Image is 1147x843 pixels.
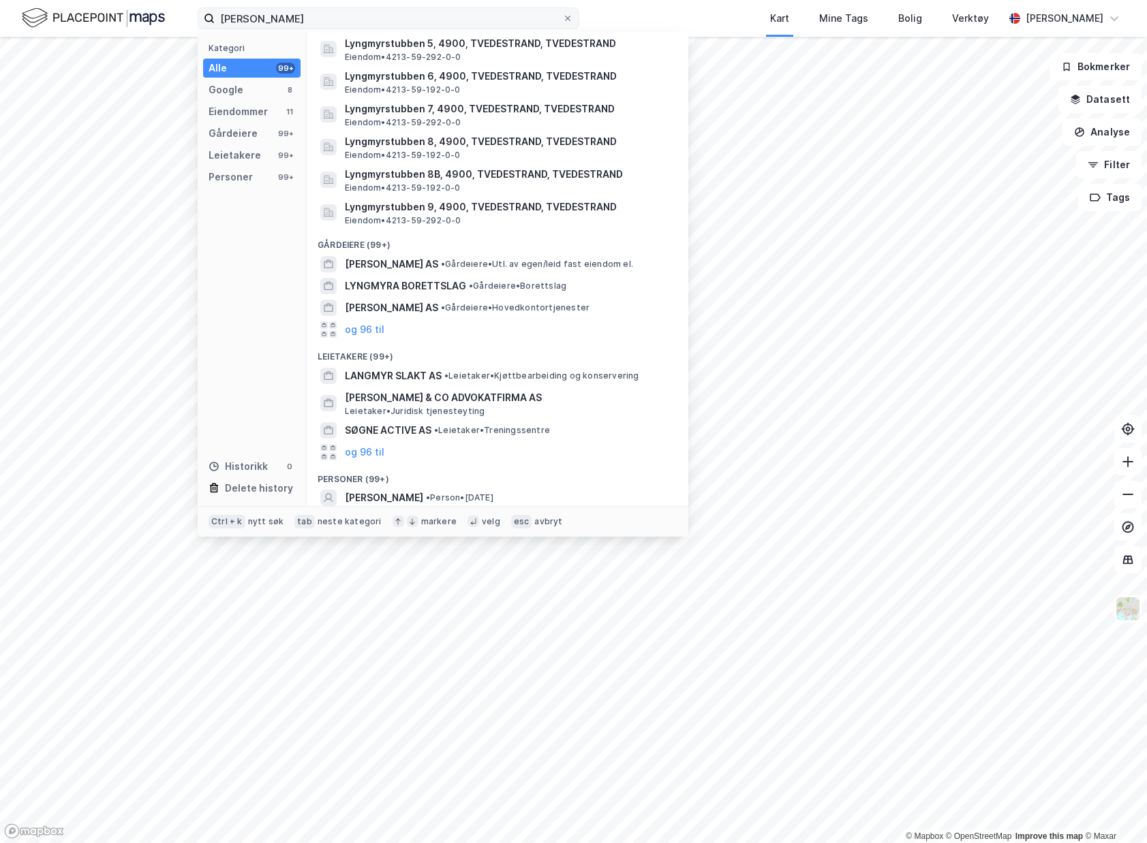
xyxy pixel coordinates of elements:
[444,370,639,381] span: Leietaker • Kjøttbearbeiding og konservering
[469,281,566,291] span: Gårdeiere • Borettslag
[345,84,461,95] span: Eiendom • 4213-59-192-0-0
[345,256,438,272] span: [PERSON_NAME] AS
[209,60,227,76] div: Alle
[345,490,423,506] span: [PERSON_NAME]
[307,229,688,253] div: Gårdeiere (99+)
[345,101,672,117] span: Lyngmyrstubben 7, 4900, TVEDESTRAND, TVEDESTRAND
[345,300,438,316] span: [PERSON_NAME] AS
[421,516,457,527] div: markere
[209,458,268,475] div: Historikk
[209,147,261,163] div: Leietakere
[469,281,473,291] span: •
[276,128,295,139] div: 99+
[345,422,431,439] span: SØGNE ACTIVE AS
[209,104,268,120] div: Eiendommer
[345,215,461,226] span: Eiendom • 4213-59-292-0-0
[1115,596,1141,622] img: Z
[318,516,382,527] div: neste kategori
[345,368,442,384] span: LANGMYR SLAKT AS
[1079,778,1147,843] div: Kontrollprogram for chat
[345,166,672,182] span: Lyngmyrstubben 8B, 4900, TVEDESTRAND, TVEDESTRAND
[209,125,258,142] div: Gårdeiere
[225,480,293,496] div: Delete history
[819,10,868,27] div: Mine Tags
[345,199,672,215] span: Lyngmyrstubben 9, 4900, TVEDESTRAND, TVEDESTRAND
[284,106,295,117] div: 11
[345,389,672,406] span: [PERSON_NAME] & CO ADVOKATFIRMA AS
[534,516,562,527] div: avbryt
[276,172,295,182] div: 99+
[426,492,493,503] span: Person • [DATE]
[4,823,64,839] a: Mapbox homepage
[441,259,445,269] span: •
[1076,151,1142,178] button: Filter
[898,10,922,27] div: Bolig
[511,515,532,528] div: esc
[441,302,590,313] span: Gårdeiere • Hovedkontortjenester
[345,117,461,128] span: Eiendom • 4213-59-292-0-0
[307,340,688,365] div: Leietakere (99+)
[434,425,550,436] span: Leietaker • Treningssentre
[345,182,461,193] span: Eiendom • 4213-59-192-0-0
[276,63,295,74] div: 99+
[1079,778,1147,843] iframe: Chat Widget
[441,302,445,313] span: •
[215,8,562,29] input: Søk på adresse, matrikkel, gårdeiere, leietakere eller personer
[952,10,989,27] div: Verktøy
[248,516,284,527] div: nytt søk
[906,831,943,841] a: Mapbox
[345,52,461,63] span: Eiendom • 4213-59-292-0-0
[209,169,253,185] div: Personer
[345,278,466,294] span: LYNGMYRA BORETTSLAG
[770,10,789,27] div: Kart
[294,515,315,528] div: tab
[307,463,688,488] div: Personer (99+)
[22,6,165,30] img: logo.f888ab2527a4732fd821a326f86c7f29.svg
[284,461,295,472] div: 0
[345,444,384,460] button: og 96 til
[345,150,461,161] span: Eiendom • 4213-59-192-0-0
[276,150,295,161] div: 99+
[482,516,500,527] div: velg
[441,259,633,270] span: Gårdeiere • Utl. av egen/leid fast eiendom el.
[209,82,243,98] div: Google
[946,831,1012,841] a: OpenStreetMap
[1058,86,1142,113] button: Datasett
[284,84,295,95] div: 8
[209,43,301,53] div: Kategori
[345,35,672,52] span: Lyngmyrstubben 5, 4900, TVEDESTRAND, TVEDESTRAND
[345,68,672,84] span: Lyngmyrstubben 6, 4900, TVEDESTRAND, TVEDESTRAND
[1062,118,1142,146] button: Analyse
[426,492,430,503] span: •
[1050,53,1142,80] button: Bokmerker
[345,406,485,417] span: Leietaker • Juridisk tjenesteyting
[1026,10,1103,27] div: [PERSON_NAME]
[345,133,672,150] span: Lyngmyrstubben 8, 4900, TVEDESTRAND, TVEDESTRAND
[209,515,245,528] div: Ctrl + k
[1078,184,1142,211] button: Tags
[345,321,384,338] button: og 96 til
[434,425,438,435] span: •
[444,370,448,381] span: •
[1015,831,1083,841] a: Improve this map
